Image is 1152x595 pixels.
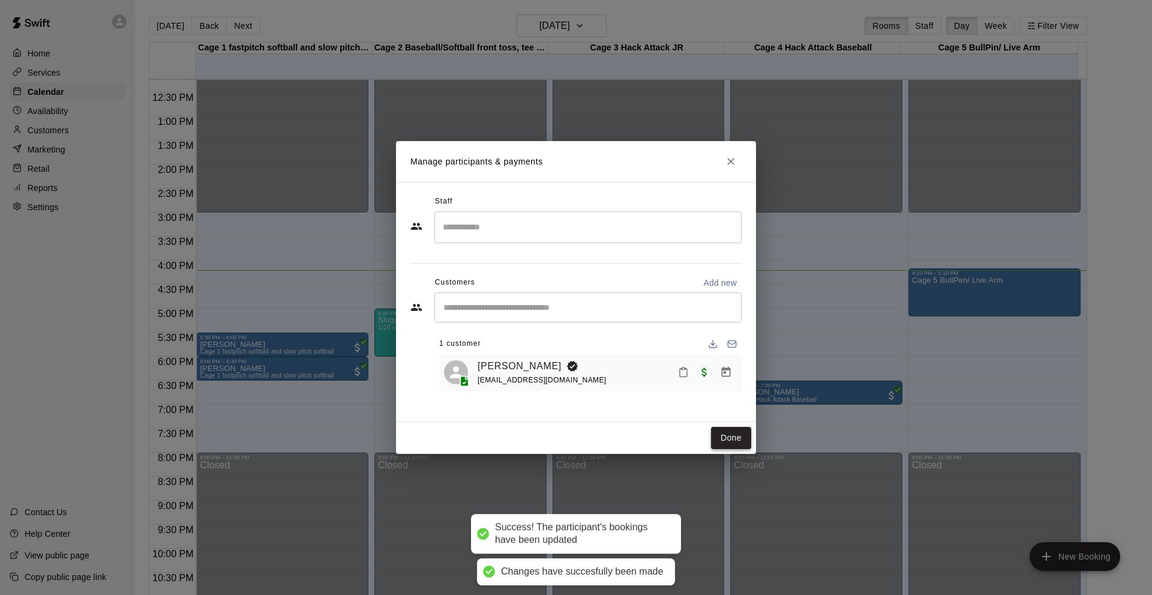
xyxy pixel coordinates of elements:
[435,192,452,211] span: Staff
[703,277,737,289] p: Add new
[673,362,694,382] button: Mark attendance
[720,151,742,172] button: Close
[434,211,742,243] div: Search staff
[694,367,715,377] span: Paid with POS (Swift)
[715,361,737,383] button: Manage bookings & payment
[410,220,422,232] svg: Staff
[410,156,543,168] p: Manage participants & payments
[410,301,422,313] svg: Customers
[566,360,578,372] svg: Booking Owner
[501,566,663,578] div: Changes have succesfully been made
[444,360,468,384] div: Allison Vivias
[698,273,742,292] button: Add new
[711,427,751,449] button: Done
[722,334,742,354] button: Email participants
[439,334,481,354] span: 1 customer
[703,334,722,354] button: Download list
[478,376,607,384] span: [EMAIL_ADDRESS][DOMAIN_NAME]
[435,273,475,292] span: Customers
[434,292,742,322] div: Start typing to search customers...
[478,358,562,374] a: [PERSON_NAME]
[495,522,669,547] div: Success! The participant's bookings have been updated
